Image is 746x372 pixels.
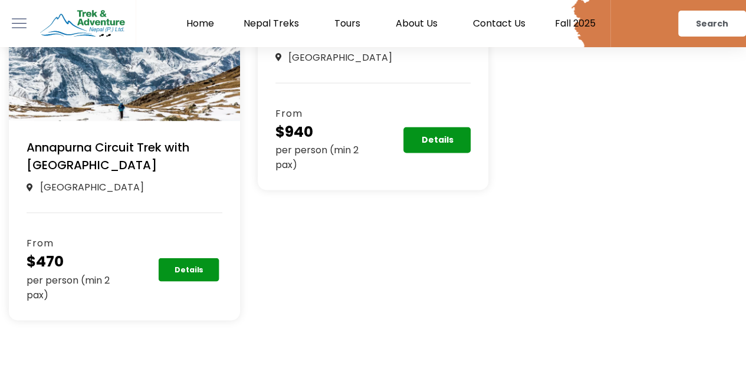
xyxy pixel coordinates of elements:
[403,127,471,153] a: Details
[38,8,127,40] img: Trek & Adventure Nepal
[27,139,189,173] a: Annapurna Circuit Trek with [GEOGRAPHIC_DATA]
[37,180,144,195] span: [GEOGRAPHIC_DATA]
[158,258,219,281] a: Details
[27,274,110,302] span: per person (min 2 pax)
[678,11,746,37] a: Search
[381,18,458,29] a: About Us
[421,136,453,144] span: Details
[275,107,373,121] h5: From
[27,236,124,251] h5: From
[696,19,728,28] span: Search
[458,18,540,29] a: Contact Us
[174,266,203,274] span: Details
[540,18,610,29] a: Fall 2025
[285,50,392,65] span: [GEOGRAPHIC_DATA]
[229,18,320,29] a: Nepal Treks
[275,143,359,172] span: per person (min 2 pax)
[320,18,381,29] a: Tours
[275,121,373,143] h3: $940
[136,18,610,29] nav: Menu
[172,18,229,29] a: Home
[27,251,124,273] h3: $470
